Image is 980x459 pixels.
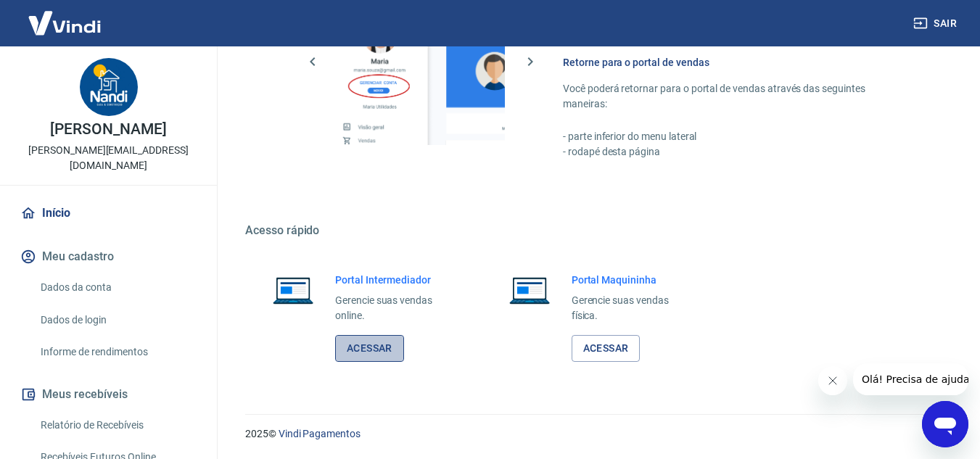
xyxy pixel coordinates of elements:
h6: Retorne para o portal de vendas [563,55,910,70]
p: Gerencie suas vendas online. [335,293,456,323]
a: Acessar [572,335,641,362]
p: [PERSON_NAME][EMAIL_ADDRESS][DOMAIN_NAME] [12,143,205,173]
img: tab_keywords_by_traffic_grey.svg [153,84,165,96]
a: Início [17,197,199,229]
span: Olá! Precisa de ajuda? [9,10,122,22]
button: Sair [910,10,963,37]
iframe: Fechar mensagem [818,366,847,395]
p: - rodapé desta página [563,144,910,160]
img: website_grey.svg [23,38,35,49]
p: Você poderá retornar para o portal de vendas através das seguintes maneiras: [563,81,910,112]
div: Palavras-chave [169,86,233,95]
a: Dados da conta [35,273,199,302]
p: - parte inferior do menu lateral [563,129,910,144]
a: Relatório de Recebíveis [35,410,199,440]
button: Meu cadastro [17,241,199,273]
a: Informe de rendimentos [35,337,199,367]
p: Gerencie suas vendas física. [572,293,692,323]
iframe: Botão para abrir a janela de mensagens [922,401,968,447]
h6: Portal Intermediador [335,273,456,287]
div: [PERSON_NAME]: [DOMAIN_NAME] [38,38,207,49]
img: ab7274eb-3bb3-4366-9af4-dccf4096313a.jpeg [80,58,138,116]
p: [PERSON_NAME] [50,122,166,137]
img: logo_orange.svg [23,23,35,35]
img: Imagem de um notebook aberto [263,273,324,307]
h5: Acesso rápido [245,223,945,238]
a: Acessar [335,335,404,362]
a: Vindi Pagamentos [279,428,361,439]
img: tab_domain_overview_orange.svg [60,84,72,96]
h6: Portal Maquininha [572,273,692,287]
button: Meus recebíveis [17,379,199,410]
div: v 4.0.25 [41,23,71,35]
img: Imagem de um notebook aberto [499,273,560,307]
div: Domínio [76,86,111,95]
iframe: Mensagem da empresa [853,363,968,395]
p: 2025 © [245,426,945,442]
a: Dados de login [35,305,199,335]
img: Vindi [17,1,112,45]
